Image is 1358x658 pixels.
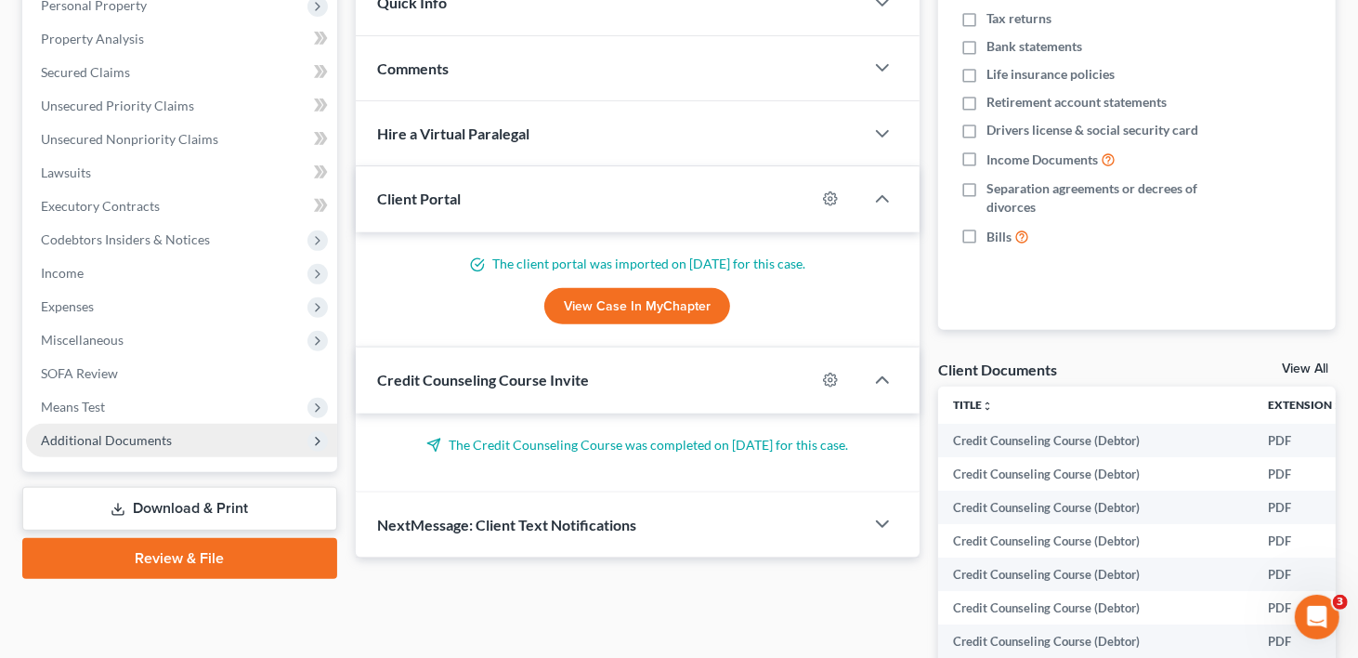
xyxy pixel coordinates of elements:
[986,121,1198,139] span: Drivers license & social security card
[378,125,530,142] span: Hire a Virtual Paralegal
[41,399,105,415] span: Means Test
[26,156,337,190] a: Lawsuits
[41,198,160,214] span: Executory Contracts
[41,31,144,46] span: Property Analysis
[986,179,1221,217] span: Separation agreements or decrees of divorces
[1253,491,1358,524] td: PDF
[938,625,1253,658] td: Credit Counseling Course (Debtor)
[986,93,1167,112] span: Retirement account statements
[938,491,1253,524] td: Credit Counseling Course (Debtor)
[1253,558,1358,591] td: PDF
[41,432,172,448] span: Additional Documents
[41,265,84,281] span: Income
[986,228,1012,246] span: Bills
[26,56,337,89] a: Secured Claims
[953,398,993,412] a: Titleunfold_more
[41,365,118,381] span: SOFA Review
[1253,524,1358,558] td: PDF
[1253,625,1358,658] td: PDF
[982,401,993,412] i: unfold_more
[41,98,194,113] span: Unsecured Priority Claims
[26,357,337,390] a: SOFA Review
[41,231,210,247] span: Codebtors Insiders & Notices
[41,64,130,80] span: Secured Claims
[41,131,218,147] span: Unsecured Nonpriority Claims
[938,591,1253,625] td: Credit Counseling Course (Debtor)
[41,164,91,180] span: Lawsuits
[986,37,1082,56] span: Bank statements
[26,89,337,123] a: Unsecured Priority Claims
[986,65,1115,84] span: Life insurance policies
[986,9,1051,28] span: Tax returns
[1253,424,1358,457] td: PDF
[1253,591,1358,625] td: PDF
[938,524,1253,558] td: Credit Counseling Course (Debtor)
[378,436,897,454] p: The Credit Counseling Course was completed on [DATE] for this case.
[41,298,94,314] span: Expenses
[41,332,124,348] span: Miscellaneous
[378,190,462,207] span: Client Portal
[378,371,590,388] span: Credit Counseling Course Invite
[378,59,450,77] span: Comments
[938,558,1253,591] td: Credit Counseling Course (Debtor)
[26,123,337,156] a: Unsecured Nonpriority Claims
[938,457,1253,491] td: Credit Counseling Course (Debtor)
[938,424,1253,457] td: Credit Counseling Course (Debtor)
[378,255,897,273] p: The client portal was imported on [DATE] for this case.
[1332,401,1343,412] i: unfold_more
[1268,398,1343,412] a: Extensionunfold_more
[1333,595,1348,610] span: 3
[986,151,1098,169] span: Income Documents
[938,360,1057,379] div: Client Documents
[1253,457,1358,491] td: PDF
[22,538,337,579] a: Review & File
[22,487,337,531] a: Download & Print
[1295,595,1339,639] iframe: Intercom live chat
[1282,362,1328,375] a: View All
[544,288,730,325] a: View Case in MyChapter
[26,22,337,56] a: Property Analysis
[378,516,637,533] span: NextMessage: Client Text Notifications
[26,190,337,223] a: Executory Contracts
